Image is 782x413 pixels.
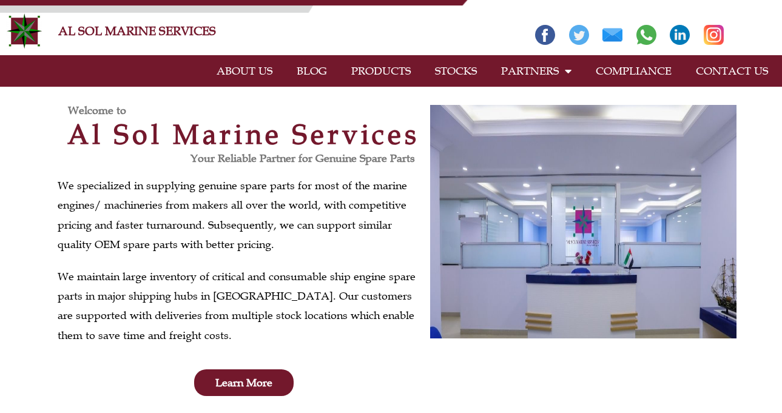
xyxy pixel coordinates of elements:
a: ABOUT US [204,57,285,85]
a: PARTNERS [489,57,584,85]
h2: Al Sol Marine Services [58,121,430,148]
a: COMPLIANCE [584,57,684,85]
p: We maintain large inventory of critical and consumable ship engine spare parts in major shipping ... [58,267,424,346]
h3: Welcome to [68,105,430,116]
img: Alsolmarine-logo [6,13,42,49]
a: Learn More [194,369,294,396]
a: STOCKS [423,57,489,85]
span: Learn More [215,377,272,388]
h3: Your Reliable Partner for Genuine Spare Parts [58,153,415,164]
a: BLOG [285,57,339,85]
p: We specialized in supplying genuine spare parts for most of the marine engines/ machineries from ... [58,176,424,255]
a: AL SOL MARINE SERVICES [58,24,216,38]
a: CONTACT US [684,57,780,85]
a: PRODUCTS [339,57,423,85]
